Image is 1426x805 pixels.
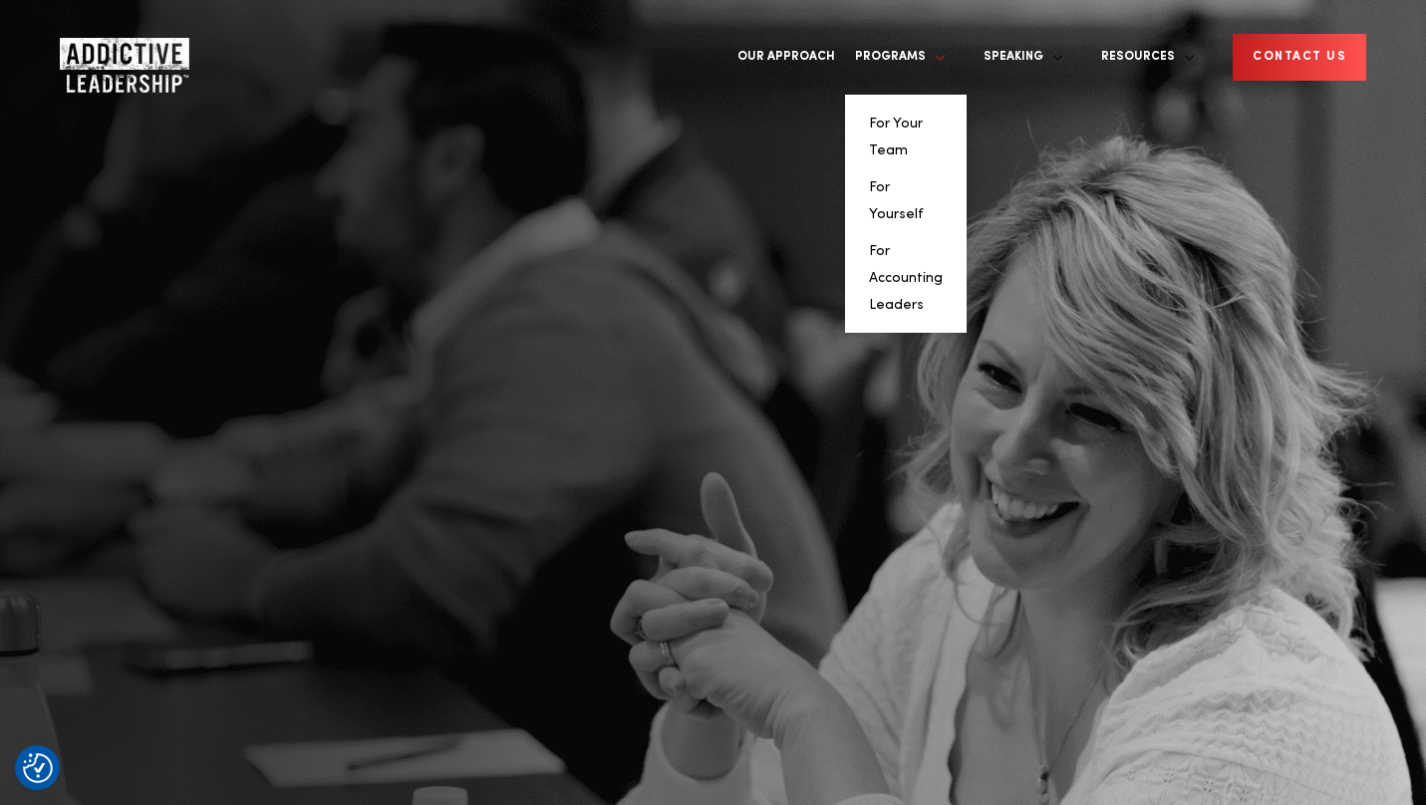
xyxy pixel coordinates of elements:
a: For Your Team [869,117,923,157]
a: For Yourself [869,180,924,221]
a: Speaking [974,20,1063,95]
a: Resources [1091,20,1195,95]
a: Home [60,38,179,78]
button: Consent Preferences [23,753,53,783]
img: Revisit consent button [23,753,53,783]
a: Programs [845,20,946,95]
a: For Accounting Leaders [869,244,943,312]
a: Our Approach [727,20,845,95]
a: CONTACT US [1233,34,1366,81]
